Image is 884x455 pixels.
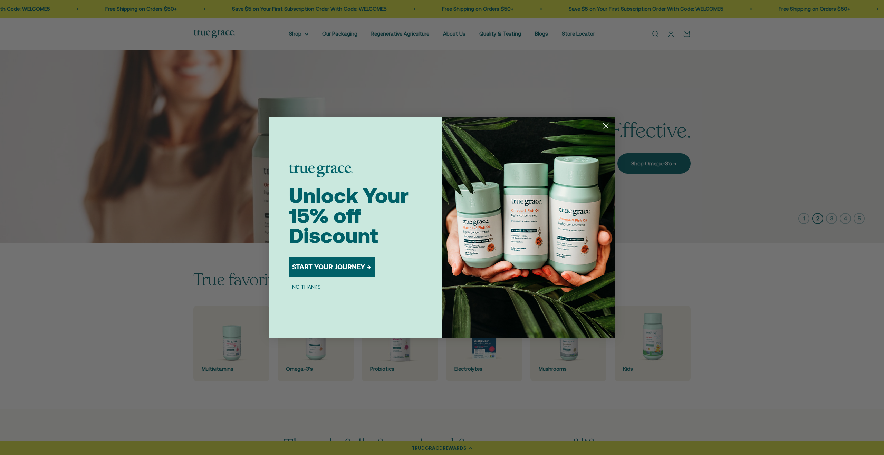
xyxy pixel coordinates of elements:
[289,184,409,248] span: Unlock Your 15% off Discount
[442,117,615,338] img: 098727d5-50f8-4f9b-9554-844bb8da1403.jpeg
[289,282,324,291] button: NO THANKS
[289,164,353,177] img: logo placeholder
[289,257,375,277] button: START YOUR JOURNEY →
[600,120,612,132] button: Close dialog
